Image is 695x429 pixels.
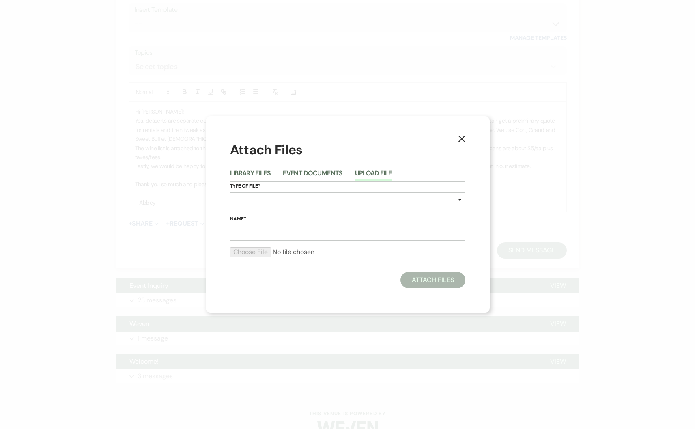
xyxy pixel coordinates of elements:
button: Upload File [355,170,392,181]
label: Type of File* [230,182,465,191]
button: Attach Files [400,272,465,288]
button: Event Documents [283,170,342,181]
label: Name* [230,215,465,224]
button: Library Files [230,170,271,181]
h1: Attach Files [230,141,465,159]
